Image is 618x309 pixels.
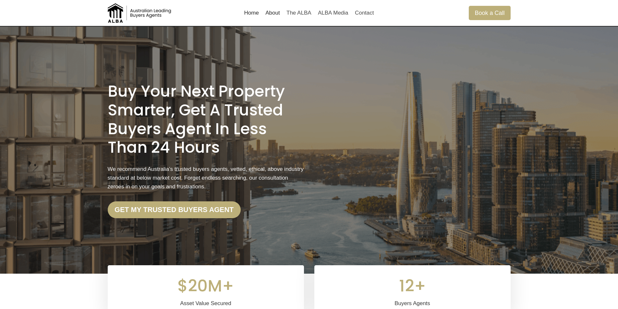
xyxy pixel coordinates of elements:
[283,5,315,21] a: The ALBA
[108,3,173,23] img: Australian Leading Buyers Agents
[322,273,503,299] div: 12+
[315,5,352,21] a: ALBA Media
[352,5,377,21] a: Contact
[241,5,262,21] a: Home
[115,206,234,214] strong: Get my trusted Buyers Agent
[241,5,377,21] nav: Primary Navigation
[115,299,296,308] div: Asset Value Secured
[322,299,503,308] div: Buyers Agents
[469,6,510,20] a: Book a Call
[108,82,304,157] h1: Buy Your Next Property Smarter, Get a Trusted Buyers Agent in less than 24 Hours
[115,273,296,299] div: $20M+
[108,165,304,191] p: We recommend Australia’s trusted buyers agents, vetted, ethical, above industry standard at below...
[108,201,241,218] a: Get my trusted Buyers Agent
[262,5,283,21] a: About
